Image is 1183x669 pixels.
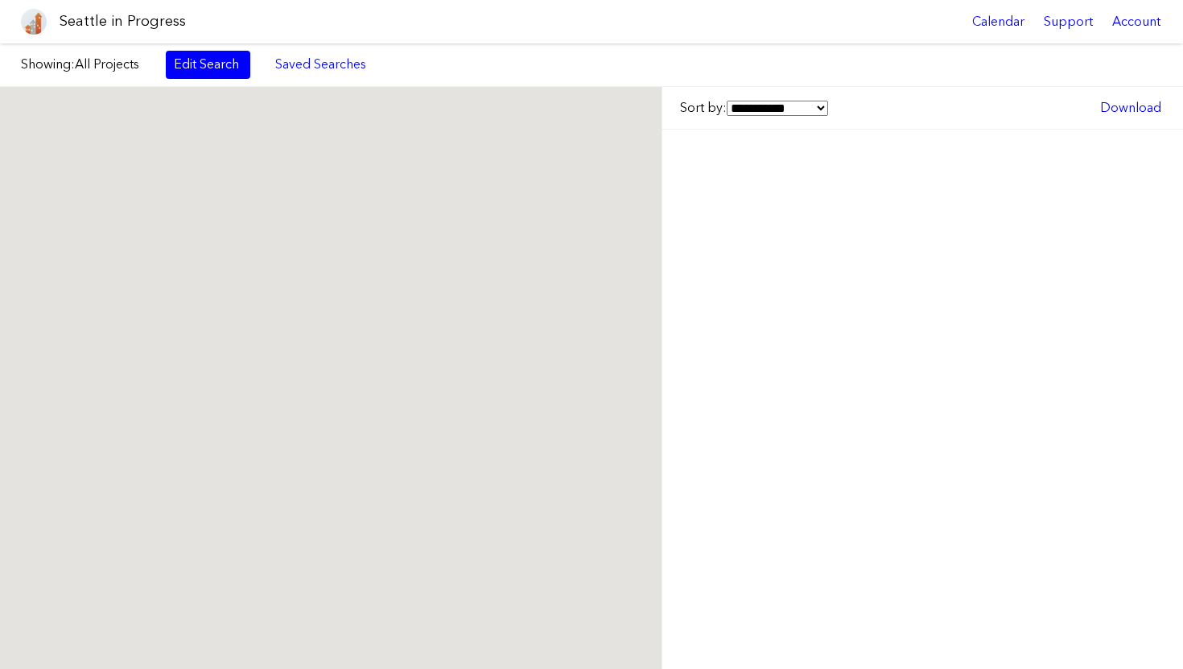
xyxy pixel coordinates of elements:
[21,9,47,35] img: favicon-96x96.png
[75,56,139,72] span: All Projects
[680,99,828,117] label: Sort by:
[727,101,828,116] select: Sort by:
[21,56,150,73] label: Showing:
[1092,94,1169,122] a: Download
[166,51,250,78] a: Edit Search
[266,51,375,78] a: Saved Searches
[60,11,186,31] h1: Seattle in Progress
